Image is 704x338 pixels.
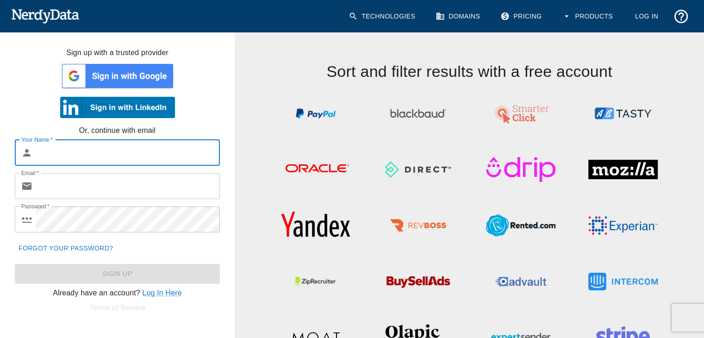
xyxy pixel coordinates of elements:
label: Email [21,169,39,177]
button: Support and Documentation [669,5,693,28]
img: Rented [486,205,555,246]
img: Blackbaud [383,93,453,134]
img: RevBoss [383,205,453,246]
label: Your Name [21,136,53,144]
img: Advault [486,261,555,302]
button: Products [556,5,620,28]
a: Technologies [343,5,423,28]
a: Forgot your password? [15,240,117,257]
img: Direct [383,149,453,190]
a: Log In Here [142,289,181,297]
label: Password [21,202,50,210]
img: Drip [486,149,555,190]
img: Intercom [588,261,658,302]
img: BuySellAds [383,261,453,302]
img: Mozilla [588,149,658,190]
img: Experian [588,205,658,246]
img: Oracle [281,149,350,190]
img: NerdyData.com [11,6,79,25]
img: ABTasty [588,93,658,134]
img: PayPal [281,93,350,134]
a: Domains [430,5,487,28]
img: Yandex [281,205,350,246]
h4: Sort and filter results with a free account [264,32,674,81]
a: Pricing [495,5,549,28]
img: ZipRecruiter [281,261,350,302]
img: SmarterClick [486,93,555,134]
a: Terms of Service [89,304,146,312]
a: Log In [628,5,666,28]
